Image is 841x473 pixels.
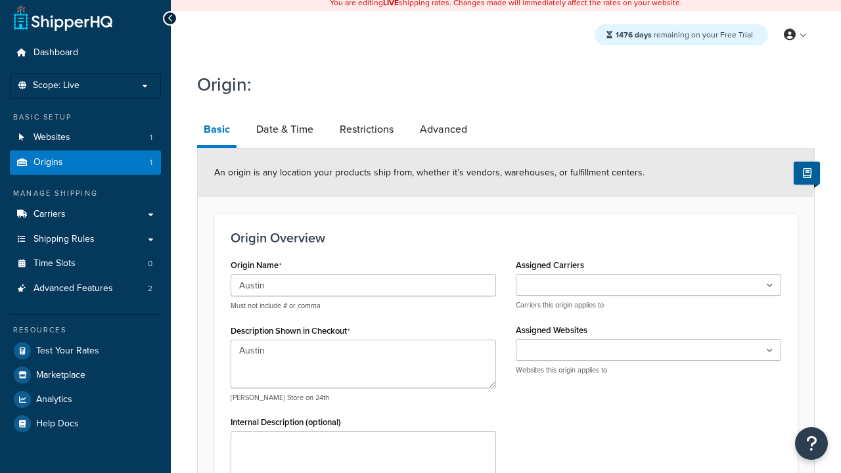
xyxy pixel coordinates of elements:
span: An origin is any location your products ship from, whether it’s vendors, warehouses, or fulfillme... [214,166,645,179]
li: Origins [10,150,161,175]
label: Assigned Websites [516,325,587,335]
li: Time Slots [10,252,161,276]
p: [PERSON_NAME] Store on 24th [231,393,496,403]
span: Shipping Rules [34,234,95,245]
a: Dashboard [10,41,161,65]
a: Marketplace [10,363,161,387]
p: Carriers this origin applies to [516,300,781,310]
div: Resources [10,325,161,336]
a: Shipping Rules [10,227,161,252]
span: 2 [148,283,152,294]
span: 1 [150,157,152,168]
li: Advanced Features [10,277,161,301]
span: Help Docs [36,418,79,430]
strong: 1476 days [616,29,652,41]
a: Help Docs [10,412,161,436]
div: Basic Setup [10,112,161,123]
span: 0 [148,258,152,269]
span: Dashboard [34,47,78,58]
span: Origins [34,157,63,168]
p: Websites this origin applies to [516,365,781,375]
p: Must not include # or comma [231,301,496,311]
a: Basic [197,114,237,148]
a: Origins1 [10,150,161,175]
a: Advanced [413,114,474,145]
button: Open Resource Center [795,427,828,460]
a: Date & Time [250,114,320,145]
span: 1 [150,132,152,143]
li: Websites [10,125,161,150]
label: Description Shown in Checkout [231,326,350,336]
span: remaining on your Free Trial [616,29,753,41]
span: Advanced Features [34,283,113,294]
h3: Origin Overview [231,231,781,245]
span: Test Your Rates [36,346,99,357]
span: Websites [34,132,70,143]
span: Time Slots [34,258,76,269]
a: Websites1 [10,125,161,150]
a: Analytics [10,388,161,411]
a: Restrictions [333,114,400,145]
a: Advanced Features2 [10,277,161,301]
textarea: Austin [231,340,496,388]
div: Manage Shipping [10,188,161,199]
label: Origin Name [231,260,282,271]
span: Marketplace [36,370,85,381]
span: Analytics [36,394,72,405]
span: Carriers [34,209,66,220]
a: Test Your Rates [10,339,161,363]
label: Assigned Carriers [516,260,584,270]
h1: Origin: [197,72,798,97]
span: Scope: Live [33,80,80,91]
a: Carriers [10,202,161,227]
label: Internal Description (optional) [231,417,341,427]
button: Show Help Docs [794,162,820,185]
a: Time Slots0 [10,252,161,276]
